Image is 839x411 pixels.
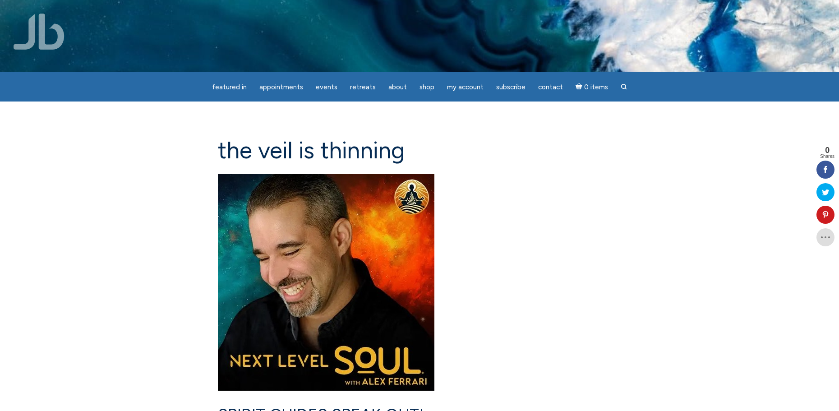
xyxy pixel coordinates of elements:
[496,83,526,91] span: Subscribe
[316,83,337,91] span: Events
[820,154,834,159] span: Shares
[383,79,412,96] a: About
[538,83,563,91] span: Contact
[207,79,252,96] a: featured in
[576,83,584,91] i: Cart
[345,79,381,96] a: Retreats
[350,83,376,91] span: Retreats
[533,79,568,96] a: Contact
[570,78,613,96] a: Cart0 items
[212,83,247,91] span: featured in
[584,84,608,91] span: 0 items
[820,146,834,154] span: 0
[491,79,531,96] a: Subscribe
[310,79,343,96] a: Events
[414,79,440,96] a: Shop
[442,79,489,96] a: My Account
[14,14,65,50] img: Jamie Butler. The Everyday Medium
[419,83,434,91] span: Shop
[447,83,484,91] span: My Account
[388,83,407,91] span: About
[218,138,622,163] h1: The Veil is Thinning
[259,83,303,91] span: Appointments
[254,79,309,96] a: Appointments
